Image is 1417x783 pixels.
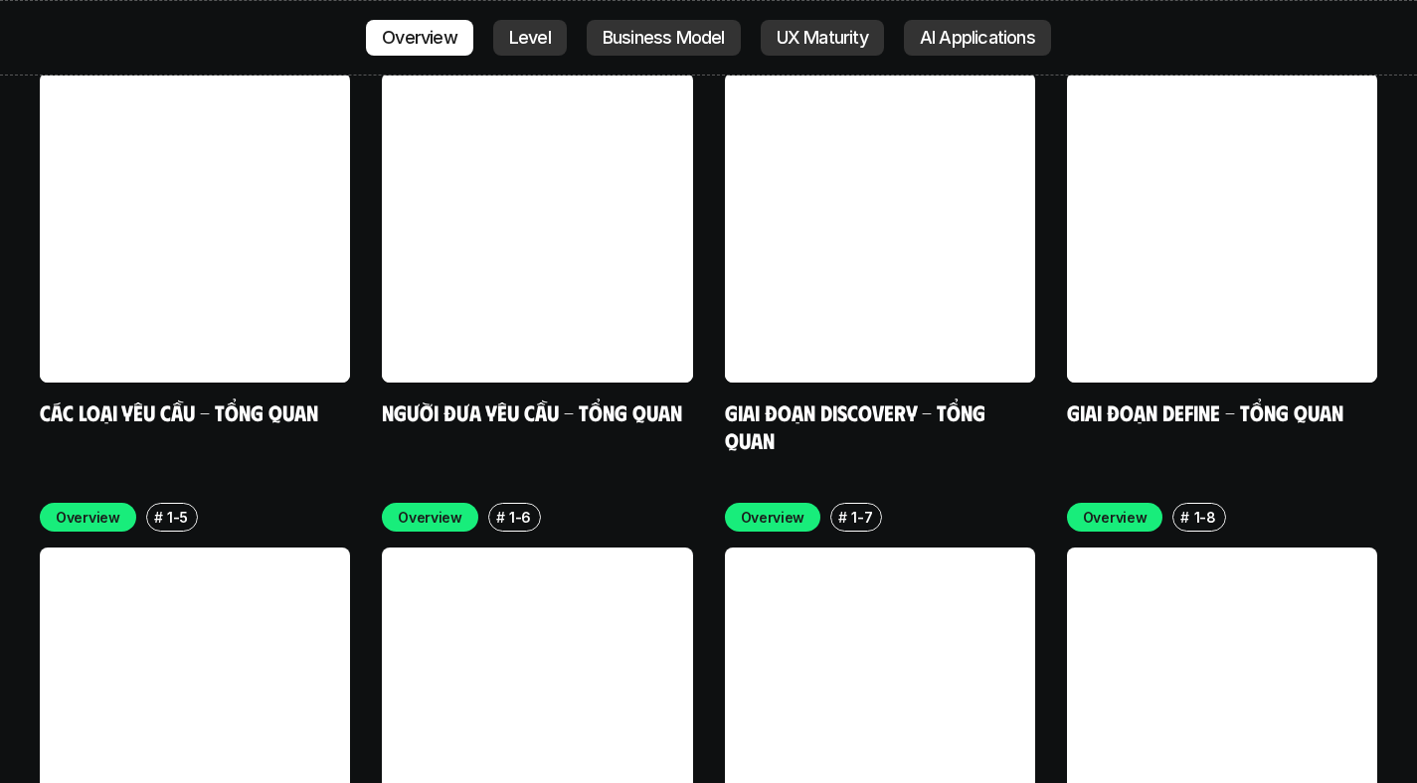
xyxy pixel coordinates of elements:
p: UX Maturity [777,28,868,48]
h6: # [838,510,847,525]
a: Người đưa yêu cầu - Tổng quan [382,398,682,425]
a: Overview [366,20,473,56]
a: Giai đoạn Discovery - Tổng quan [725,398,990,453]
p: 1-5 [167,507,188,528]
a: Các loại yêu cầu - Tổng quan [40,398,318,425]
a: UX Maturity [761,20,884,56]
p: Overview [741,507,805,528]
a: Business Model [587,20,741,56]
p: Overview [382,28,457,48]
p: 1-6 [509,507,531,528]
p: Overview [1083,507,1148,528]
p: Business Model [603,28,725,48]
p: Level [509,28,551,48]
h6: # [154,510,163,525]
a: AI Applications [904,20,1051,56]
p: Overview [398,507,462,528]
a: Giai đoạn Define - Tổng quan [1067,398,1343,425]
h6: # [496,510,505,525]
p: Overview [56,507,120,528]
p: AI Applications [920,28,1035,48]
p: 1-7 [851,507,872,528]
a: Level [493,20,567,56]
h6: # [1180,510,1189,525]
p: 1-8 [1194,507,1216,528]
